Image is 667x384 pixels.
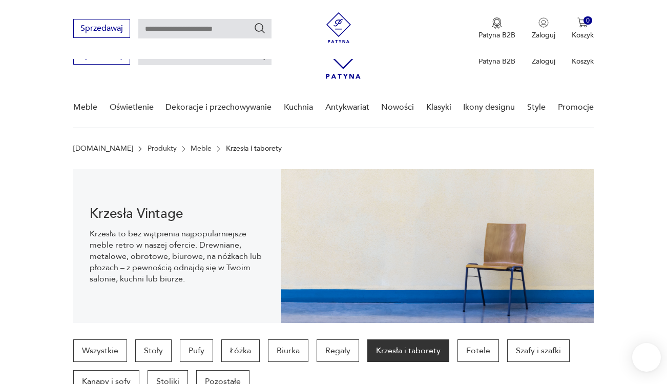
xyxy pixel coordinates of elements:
[463,88,515,127] a: Ikony designu
[221,339,260,362] a: Łóżka
[284,88,313,127] a: Kuchnia
[73,26,130,33] a: Sprzedawaj
[532,17,555,40] button: Zaloguj
[73,145,133,153] a: [DOMAIN_NAME]
[73,19,130,38] button: Sprzedawaj
[572,17,594,40] button: 0Koszyk
[381,88,414,127] a: Nowości
[191,145,212,153] a: Meble
[165,88,272,127] a: Dekoracje i przechowywanie
[73,88,97,127] a: Meble
[572,56,594,66] p: Koszyk
[90,228,265,285] p: Krzesła to bez wątpienia najpopularniejsze meble retro w naszej ofercie. Drewniane, metalowe, obr...
[281,169,593,323] img: bc88ca9a7f9d98aff7d4658ec262dcea.jpg
[478,30,515,40] p: Patyna B2B
[532,30,555,40] p: Zaloguj
[73,339,127,362] a: Wszystkie
[268,339,308,362] a: Biurka
[558,88,594,127] a: Promocje
[478,17,515,40] a: Ikona medaluPatyna B2B
[478,17,515,40] button: Patyna B2B
[323,12,354,43] img: Patyna - sklep z meblami i dekoracjami vintage
[632,343,661,372] iframe: Smartsupp widget button
[254,22,266,34] button: Szukaj
[148,145,177,153] a: Produkty
[457,339,499,362] a: Fotele
[532,56,555,66] p: Zaloguj
[325,88,369,127] a: Antykwariat
[426,88,451,127] a: Klasyki
[110,88,154,127] a: Oświetlenie
[135,339,172,362] a: Stoły
[73,52,130,59] a: Sprzedawaj
[577,17,588,28] img: Ikona koszyka
[180,339,213,362] a: Pufy
[317,339,359,362] a: Regały
[583,16,592,25] div: 0
[527,88,546,127] a: Style
[478,56,515,66] p: Patyna B2B
[226,145,282,153] p: Krzesła i taborety
[572,30,594,40] p: Koszyk
[507,339,570,362] a: Szafy i szafki
[90,208,265,220] h1: Krzesła Vintage
[492,17,502,29] img: Ikona medalu
[538,17,549,28] img: Ikonka użytkownika
[367,339,449,362] a: Krzesła i taborety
